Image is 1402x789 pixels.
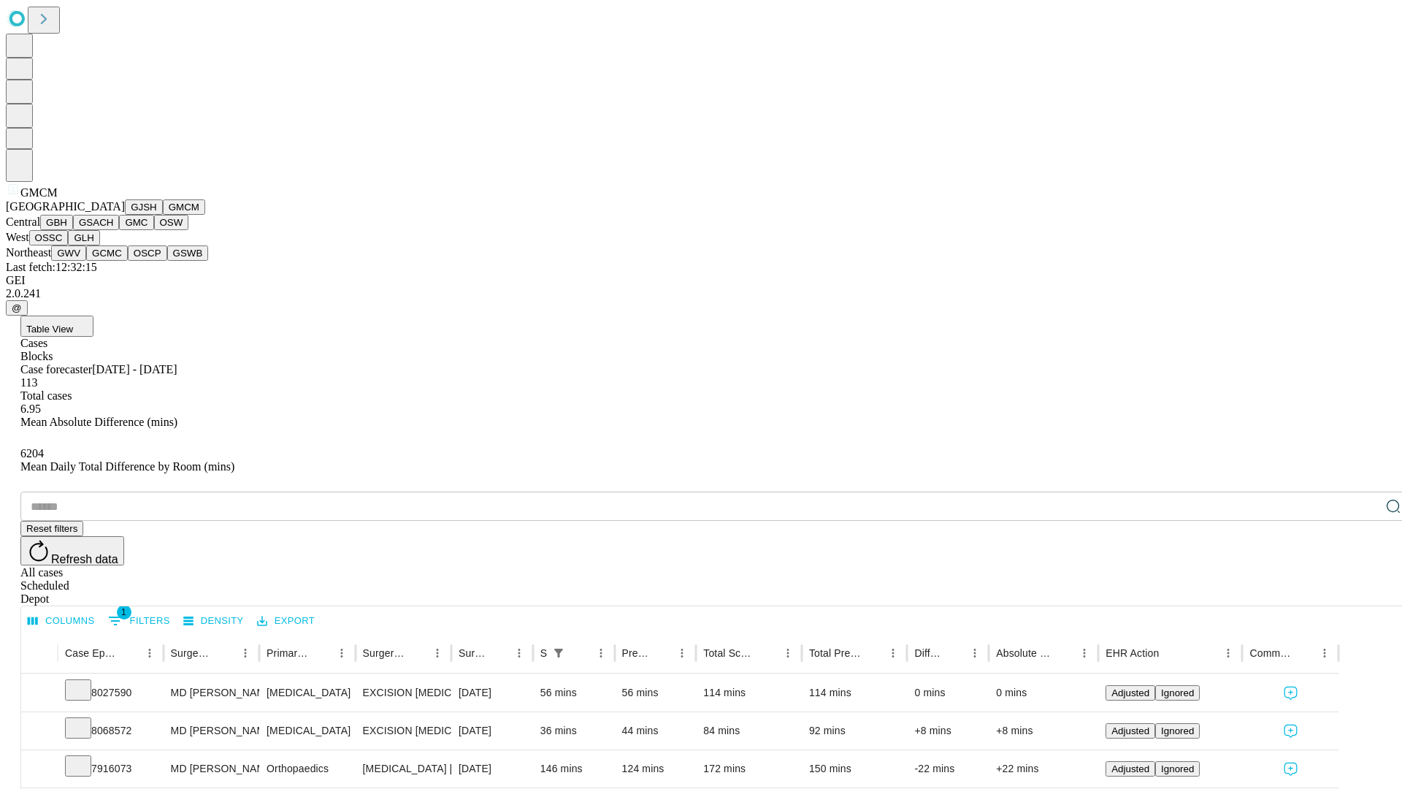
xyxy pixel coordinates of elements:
button: Menu [427,643,448,663]
div: EXCISION [MEDICAL_DATA] LESION EXCEPT [MEDICAL_DATA] TRUNK ETC 3.1 TO 4 CM [363,674,444,712]
button: Menu [139,643,160,663]
button: Sort [489,643,509,663]
button: Sort [1294,643,1314,663]
button: Menu [672,643,692,663]
button: GMCM [163,199,205,215]
div: 1 active filter [548,643,569,663]
span: Adjusted [1111,725,1149,736]
div: Total Scheduled Duration [703,647,756,659]
span: Adjusted [1111,763,1149,774]
button: Ignored [1155,723,1200,739]
button: Sort [119,643,139,663]
span: Reset filters [26,523,77,534]
button: Sort [311,643,332,663]
div: 2.0.241 [6,287,1396,300]
button: GLH [68,230,99,245]
button: GSWB [167,245,209,261]
button: Density [180,610,248,633]
button: Sort [570,643,591,663]
button: Expand [28,757,50,782]
button: Menu [965,643,985,663]
span: 6204 [20,447,44,460]
div: EHR Action [1106,647,1159,659]
span: Case forecaster [20,363,92,376]
button: Sort [1054,643,1074,663]
div: 84 mins [703,712,794,750]
div: Scheduled In Room Duration [540,647,547,659]
div: Orthopaedics [267,750,348,788]
span: Ignored [1161,687,1194,698]
div: [MEDICAL_DATA] [267,712,348,750]
button: Menu [1314,643,1335,663]
button: Menu [591,643,611,663]
div: 114 mins [809,674,900,712]
div: 0 mins [996,674,1091,712]
div: [MEDICAL_DATA] [267,674,348,712]
button: GWV [51,245,86,261]
span: Ignored [1161,725,1194,736]
div: Case Epic Id [65,647,118,659]
button: Show filters [548,643,569,663]
div: +8 mins [996,712,1091,750]
button: GSACH [73,215,119,230]
div: MD [PERSON_NAME] [PERSON_NAME] [171,750,252,788]
button: Menu [883,643,903,663]
button: Adjusted [1106,685,1155,701]
button: Sort [862,643,883,663]
span: Ignored [1161,763,1194,774]
button: Adjusted [1106,723,1155,739]
div: EXCISION [MEDICAL_DATA] LESION EXCEPT [MEDICAL_DATA] TRUNK ETC 3.1 TO 4 CM [363,712,444,750]
span: GMCM [20,186,58,199]
div: Predicted In Room Duration [622,647,651,659]
div: [MEDICAL_DATA] [MEDICAL_DATA] [363,750,444,788]
span: Mean Daily Total Difference by Room (mins) [20,460,234,473]
div: [DATE] [459,712,526,750]
div: 114 mins [703,674,794,712]
span: Mean Absolute Difference (mins) [20,416,177,428]
span: Total cases [20,389,72,402]
button: Sort [757,643,778,663]
div: 44 mins [622,712,689,750]
button: OSCP [128,245,167,261]
div: +8 mins [914,712,981,750]
span: 6.95 [20,403,41,415]
span: 113 [20,376,37,389]
span: Northeast [6,246,51,259]
button: Expand [28,681,50,706]
button: Sort [215,643,235,663]
button: Sort [651,643,672,663]
button: Menu [332,643,352,663]
div: 8068572 [65,712,156,750]
div: Surgery Date [459,647,487,659]
button: OSSC [29,230,69,245]
div: Surgeon Name [171,647,213,659]
div: 150 mins [809,750,900,788]
button: Menu [509,643,529,663]
span: 1 [117,605,131,620]
button: Menu [235,643,256,663]
button: Menu [1074,643,1095,663]
button: Sort [944,643,965,663]
div: Total Predicted Duration [809,647,862,659]
button: Select columns [24,610,99,633]
div: Primary Service [267,647,309,659]
div: GEI [6,274,1396,287]
span: Central [6,216,40,228]
span: West [6,231,29,243]
div: 172 mins [703,750,794,788]
div: 92 mins [809,712,900,750]
button: Expand [28,719,50,744]
button: GJSH [125,199,163,215]
div: 56 mins [622,674,689,712]
button: Ignored [1155,685,1200,701]
div: 146 mins [540,750,608,788]
div: -22 mins [914,750,981,788]
button: Show filters [104,609,174,633]
button: GCMC [86,245,128,261]
div: MD [PERSON_NAME] [PERSON_NAME] [171,674,252,712]
span: [DATE] - [DATE] [92,363,177,376]
span: Adjusted [1111,687,1149,698]
button: Ignored [1155,761,1200,777]
button: Table View [20,316,93,337]
span: @ [12,302,22,313]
